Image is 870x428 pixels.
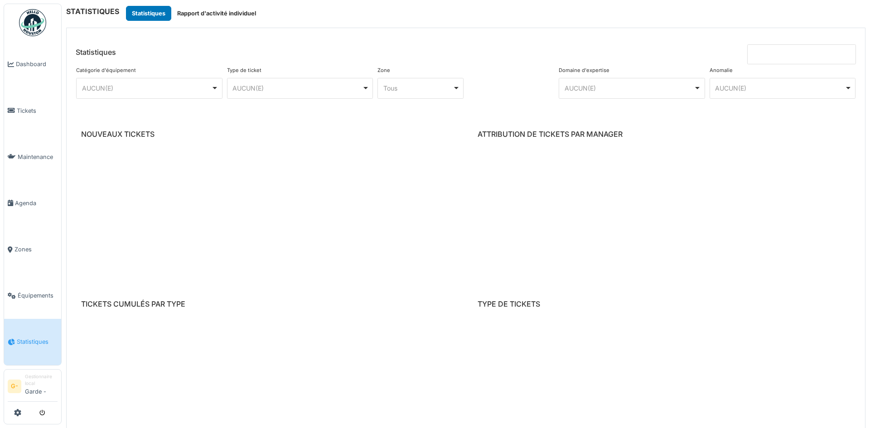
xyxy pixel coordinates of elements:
[4,226,61,273] a: Zones
[4,41,61,87] a: Dashboard
[17,337,58,346] span: Statistiques
[19,9,46,36] img: Badge_color-CXgf-gQk.svg
[4,87,61,134] a: Tickets
[4,134,61,180] a: Maintenance
[478,130,851,139] h6: ATTRIBUTION DE TICKETS PAR MANAGER
[478,300,851,308] h6: TYPE DE TICKETS
[383,83,453,93] div: Tous
[715,83,845,93] div: AUCUN(E)
[14,245,58,254] span: Zones
[126,6,171,21] button: Statistiques
[25,373,58,399] li: Garde -
[15,199,58,207] span: Agenda
[377,67,390,74] label: Zone
[16,60,58,68] span: Dashboard
[8,373,58,402] a: G- Gestionnaire localGarde -
[82,83,212,93] div: AUCUN(E)
[565,83,694,93] div: AUCUN(E)
[17,106,58,115] span: Tickets
[171,6,262,21] button: Rapport d'activité individuel
[76,67,136,74] label: Catégorie d'équipement
[66,7,119,16] h6: STATISTIQUES
[559,67,609,74] label: Domaine d'expertise
[710,67,733,74] label: Anomalie
[76,48,116,57] h6: Statistiques
[4,319,61,365] a: Statistiques
[4,180,61,226] a: Agenda
[18,291,58,300] span: Équipements
[18,153,58,161] span: Maintenance
[227,67,261,74] label: Type de ticket
[4,273,61,319] a: Équipements
[81,130,454,139] h6: NOUVEAUX TICKETS
[8,380,21,393] li: G-
[81,300,454,308] h6: TICKETS CUMULÉS PAR TYPE
[25,373,58,387] div: Gestionnaire local
[232,83,362,93] div: AUCUN(E)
